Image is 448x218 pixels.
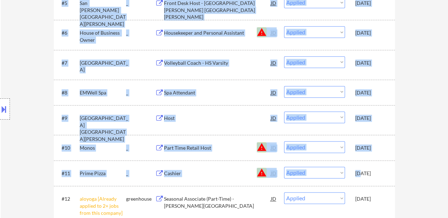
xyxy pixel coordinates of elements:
[62,29,74,36] div: #6
[270,86,277,99] div: JD
[62,195,74,202] div: #12
[355,29,386,36] div: [DATE]
[270,111,277,124] div: JD
[257,142,267,152] button: warning
[126,195,155,202] div: greenhouse
[164,170,271,177] div: Cashier
[355,144,386,151] div: [DATE]
[164,29,271,36] div: Housekeeper and Personal Assistant
[164,115,271,122] div: Host
[257,168,267,178] button: warning
[126,170,155,177] div: _
[355,170,386,177] div: [DATE]
[164,144,271,151] div: Part Time Retail Host
[164,89,271,96] div: Spa Attendant
[80,195,126,216] div: aloyoga [Already applied to 2+ jobs from this company]
[270,192,277,205] div: JD
[270,26,277,39] div: JD
[355,89,386,96] div: [DATE]
[164,59,271,67] div: Volleyball Coach - HS Varsity
[270,56,277,69] div: JD
[164,195,271,209] div: Seasonal Associate (Part-Time) - [PERSON_NAME][GEOGRAPHIC_DATA]
[80,29,126,43] div: House of Business Owner
[126,59,155,67] div: _
[355,195,386,202] div: [DATE]
[126,144,155,151] div: _
[126,89,155,96] div: _
[355,59,386,67] div: [DATE]
[126,115,155,122] div: _
[126,29,155,36] div: _
[257,27,267,37] button: warning
[355,115,386,122] div: [DATE]
[270,141,277,154] div: JD
[270,167,277,179] div: JD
